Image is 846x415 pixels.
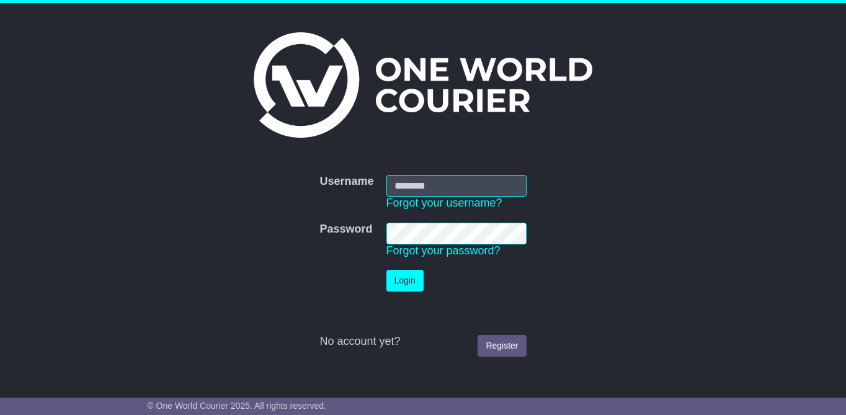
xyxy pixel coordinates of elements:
[478,335,526,357] a: Register
[386,197,502,209] a: Forgot your username?
[319,223,372,236] label: Password
[147,401,326,411] span: © One World Courier 2025. All rights reserved.
[386,244,501,257] a: Forgot your password?
[319,175,373,189] label: Username
[319,335,526,349] div: No account yet?
[254,32,592,138] img: One World
[386,270,424,292] button: Login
